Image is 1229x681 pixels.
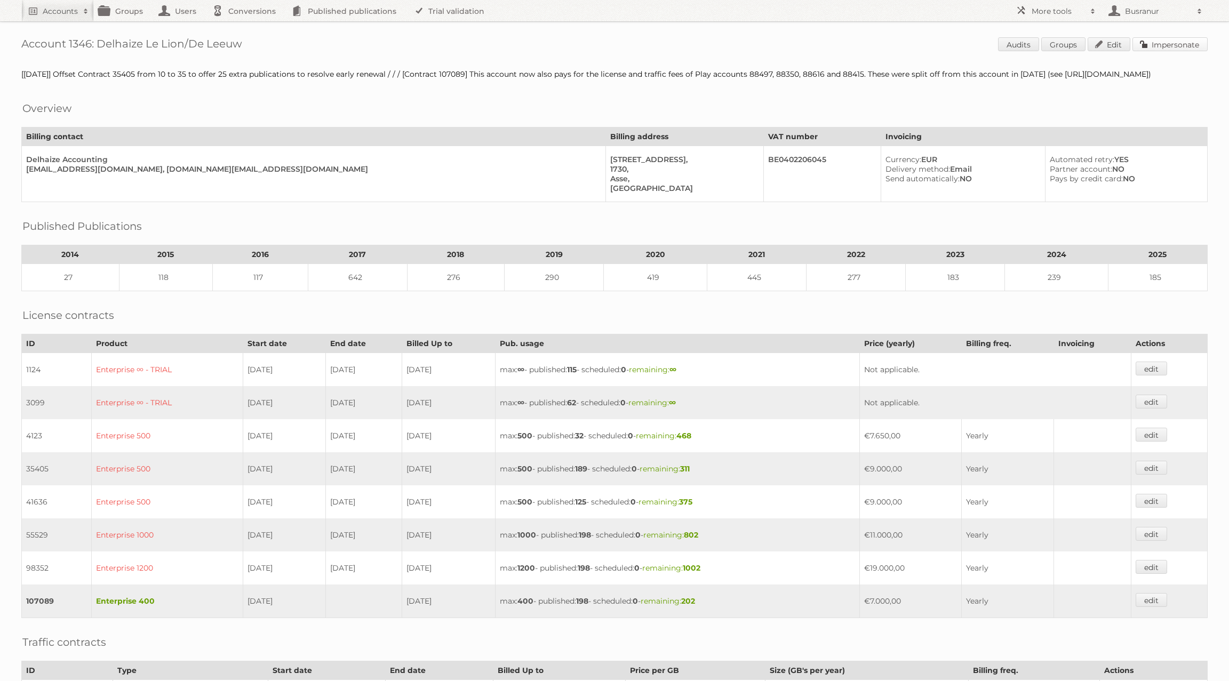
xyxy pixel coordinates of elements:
[632,464,637,474] strong: 0
[860,353,1131,387] td: Not applicable.
[628,431,633,440] strong: 0
[22,485,92,518] td: 41636
[961,584,1054,618] td: Yearly
[326,518,402,551] td: [DATE]
[860,419,962,452] td: €7.650,00
[119,245,212,264] th: 2015
[604,264,707,291] td: 419
[1136,593,1167,607] a: edit
[961,419,1054,452] td: Yearly
[243,452,326,485] td: [DATE]
[1050,164,1199,174] div: NO
[326,551,402,584] td: [DATE]
[496,485,860,518] td: max: - published: - scheduled: -
[1050,164,1112,174] span: Partner account:
[22,334,92,353] th: ID
[684,530,698,540] strong: 802
[326,334,402,353] th: End date
[806,245,905,264] th: 2022
[1054,334,1131,353] th: Invoicing
[1122,6,1192,17] h2: Busranur
[1136,461,1167,475] a: edit
[961,485,1054,518] td: Yearly
[1131,334,1207,353] th: Actions
[407,245,505,264] th: 2018
[212,264,308,291] td: 117
[628,398,676,407] span: remaining:
[885,164,1036,174] div: Email
[402,452,496,485] td: [DATE]
[22,218,142,234] h2: Published Publications
[308,264,407,291] td: 642
[402,386,496,419] td: [DATE]
[885,155,1036,164] div: EUR
[243,334,326,353] th: Start date
[1050,155,1114,164] span: Automated retry:
[326,353,402,387] td: [DATE]
[308,245,407,264] th: 2017
[679,497,692,507] strong: 375
[243,419,326,452] td: [DATE]
[680,464,690,474] strong: 311
[496,386,860,419] td: max: - published: - scheduled: -
[22,307,114,323] h2: License contracts
[517,497,532,507] strong: 500
[642,563,700,573] span: remaining:
[22,518,92,551] td: 55529
[21,37,1208,53] h1: Account 1346: Delhaize Le Lion/De Leeuw
[243,551,326,584] td: [DATE]
[1005,264,1108,291] td: 239
[860,584,962,618] td: €7.000,00
[1050,155,1199,164] div: YES
[765,661,969,680] th: Size (GB's per year)
[517,563,535,573] strong: 1200
[517,530,536,540] strong: 1000
[881,127,1208,146] th: Invoicing
[385,661,493,680] th: End date
[640,464,690,474] span: remaining:
[683,563,700,573] strong: 1002
[517,365,524,374] strong: ∞
[496,419,860,452] td: max: - published: - scheduled: -
[1136,494,1167,508] a: edit
[961,551,1054,584] td: Yearly
[517,398,524,407] strong: ∞
[806,264,905,291] td: 277
[92,518,243,551] td: Enterprise 1000
[885,155,921,164] span: Currency:
[22,584,92,618] td: 107089
[636,431,691,440] span: remaining:
[21,69,1208,79] div: [[DATE]] Offset Contract 35405 from 10 to 35 to offer 25 extra publications to resolve early rene...
[22,245,119,264] th: 2014
[576,596,588,606] strong: 198
[243,485,326,518] td: [DATE]
[505,264,604,291] td: 290
[575,497,586,507] strong: 125
[22,127,606,146] th: Billing contact
[119,264,212,291] td: 118
[496,551,860,584] td: max: - published: - scheduled: -
[402,551,496,584] td: [DATE]
[402,353,496,387] td: [DATE]
[567,365,577,374] strong: 115
[604,245,707,264] th: 2020
[326,485,402,518] td: [DATE]
[243,386,326,419] td: [DATE]
[764,127,881,146] th: VAT number
[493,661,625,680] th: Billed Up to
[968,661,1099,680] th: Billing freq.
[22,264,119,291] td: 27
[22,551,92,584] td: 98352
[326,386,402,419] td: [DATE]
[517,464,532,474] strong: 500
[1032,6,1085,17] h2: More tools
[243,584,326,618] td: [DATE]
[764,146,881,202] td: BE0402206045
[885,164,950,174] span: Delivery method:
[1136,560,1167,574] a: edit
[631,497,636,507] strong: 0
[860,452,962,485] td: €9.000,00
[621,365,626,374] strong: 0
[961,334,1054,353] th: Billing freq.
[1088,37,1130,51] a: Edit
